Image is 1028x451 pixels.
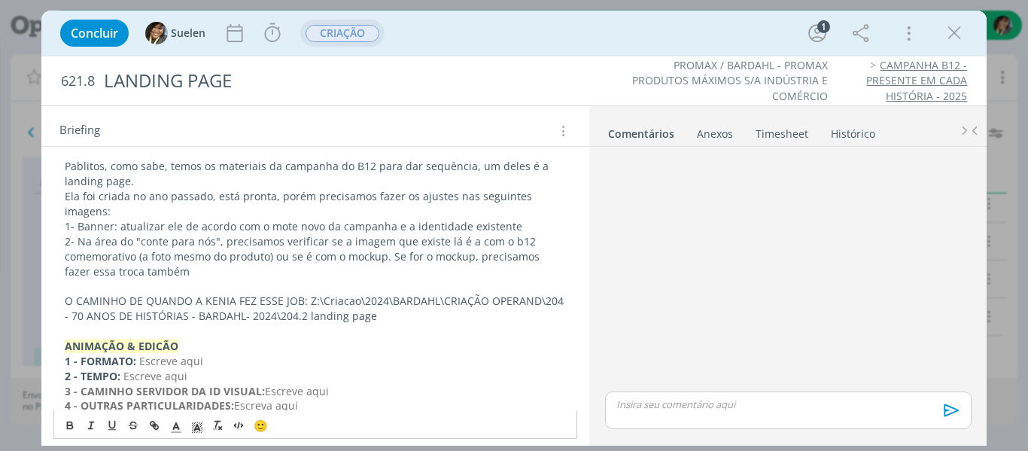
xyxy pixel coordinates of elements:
[65,234,567,279] p: 2- Na área do "conte para nós", precisamos verificar se a imagem que existe lá é a com o b12 come...
[145,22,168,44] img: S
[166,416,187,434] span: Cor do Texto
[697,126,733,142] div: Anexos
[65,398,234,413] strong: 4 - OUTRAS PARTICULARIDADES:
[305,24,380,43] button: CRIAÇÃO
[98,62,583,99] div: LANDING PAGE
[65,159,567,189] p: Pablitos, como sabe, temos os materiais da campanha do B12 para dar sequência, um deles é a landi...
[41,11,987,446] div: dialog
[171,28,205,38] span: Suelen
[254,418,268,433] span: 🙂
[65,354,136,368] strong: 1 - FORMATO:
[65,369,120,383] strong: 2 - TEMPO:
[65,219,567,234] p: 1- Banner: atualizar ele de acordo com o mote novo da campanha e a identidade existente
[60,20,129,47] button: Concluir
[65,339,178,353] strong: ANIMAÇÃO & EDICÃO
[306,25,379,42] span: CRIAÇÃO
[139,354,203,368] span: Escreve aqui
[755,120,809,142] a: Timesheet
[145,22,205,44] button: SSuelen
[866,58,967,103] a: CAMPANHA B12 - PRESENTE EM CADA HISTÓRIA - 2025
[265,384,329,398] span: Escreve aqui
[65,189,567,219] p: Ela foi criada no ano passado, está pronta, porém precisamos fazer os ajustes nas seguintes imagens:
[607,120,675,142] a: Comentários
[187,416,208,434] span: Cor de Fundo
[250,416,271,434] button: 🙂
[59,121,100,141] span: Briefing
[65,384,265,398] strong: 3 - CAMINHO SERVIDOR DA ID VISUAL:
[805,21,829,45] button: 1
[123,369,187,383] span: Escreve aqui
[234,398,298,413] span: Escreva aqui
[830,120,876,142] a: Histórico
[817,20,830,33] div: 1
[61,73,95,90] span: 621.8
[71,27,118,39] span: Concluir
[65,294,567,324] p: O CAMINHO DE QUANDO A KENIA FEZ ESSE JOB: Z:\Criacao\2024\BARDAHL\CRIAÇÃO OPERAND\204 - 70 ANOS D...
[632,58,828,103] a: PROMAX / BARDAHL - PROMAX PRODUTOS MÁXIMOS S/A INDÚSTRIA E COMÉRCIO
